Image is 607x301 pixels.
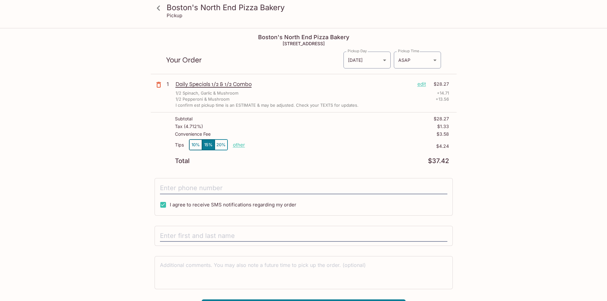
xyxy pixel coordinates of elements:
[348,48,367,54] label: Pickup Day
[215,140,228,150] button: 20%
[176,90,238,96] p: 1/2 Spinach, Garlic & Mushroom
[170,202,296,208] span: I agree to receive SMS notifications regarding my order
[167,12,182,18] p: Pickup
[151,41,457,46] h5: [STREET_ADDRESS]
[167,81,173,88] p: 1
[430,81,449,88] p: $28.27
[175,116,192,121] p: Subtotal
[175,142,184,147] p: Tips
[233,142,245,148] button: other
[151,34,457,41] h4: Boston's North End Pizza Bakery
[167,3,452,12] h3: Boston's North End Pizza Bakery
[394,52,441,68] div: ASAP
[160,182,447,194] input: Enter phone number
[398,48,419,54] label: Pickup Time
[160,230,447,242] input: Enter first and last name
[428,158,449,164] p: $37.42
[437,90,449,96] p: + 14.71
[343,52,391,68] div: [DATE]
[437,132,449,137] p: $3.58
[175,132,211,137] p: Convenience Fee
[202,140,215,150] button: 15%
[175,124,203,129] p: Tax ( 4.712% )
[166,57,343,63] p: Your Order
[189,140,202,150] button: 10%
[176,96,229,102] p: 1/2 Pepperoni & Mushroom
[437,124,449,129] p: $1.33
[417,81,426,88] p: edit
[434,116,449,121] p: $28.27
[436,96,449,102] p: + 13.56
[175,158,190,164] p: Total
[245,144,449,149] p: $4.24
[176,81,412,88] p: Daily Specials 1/2 & 1/2 Combo
[176,102,358,108] p: I confirm est pickup time is an ESTIMATE & may be adjusted. Check your TEXTS for updates.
